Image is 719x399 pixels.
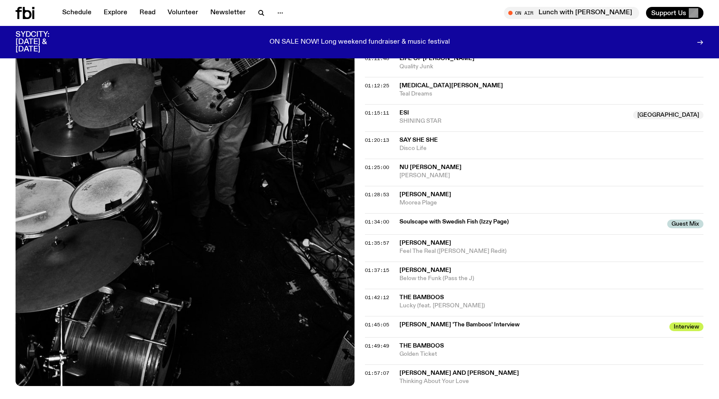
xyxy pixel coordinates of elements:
[365,191,389,198] span: 01:28:53
[399,55,475,61] span: Life of [PERSON_NAME]
[399,90,704,98] span: Teal Dreams
[365,342,389,349] span: 01:49:49
[269,38,450,46] p: ON SALE NOW! Long weekend fundraiser & music festival
[399,370,519,376] span: [PERSON_NAME] and [PERSON_NAME]
[365,164,389,171] span: 01:25:00
[399,144,704,153] span: Disco Life
[365,295,389,300] button: 01:42:12
[399,247,704,255] span: Feel The Real ([PERSON_NAME] Redit)
[365,239,389,246] span: 01:35:57
[205,7,251,19] a: Newsletter
[651,9,686,17] span: Support Us
[365,268,389,273] button: 01:37:15
[633,111,703,119] span: [GEOGRAPHIC_DATA]
[399,137,438,143] span: Say She She
[57,7,97,19] a: Schedule
[365,322,389,327] button: 01:45:05
[399,350,704,358] span: Golden Ticket
[365,267,389,274] span: 01:37:15
[399,199,704,207] span: Moorea Plage
[504,7,639,19] button: On AirLunch with [PERSON_NAME]
[365,371,389,376] button: 01:57:07
[365,344,389,348] button: 01:49:49
[399,192,451,198] span: [PERSON_NAME]
[365,294,389,301] span: 01:42:12
[399,218,662,226] span: Soulscape with Swedish Fish (Izzy Page)
[365,109,389,116] span: 01:15:11
[399,302,704,310] span: Lucky (feat. [PERSON_NAME])
[399,117,628,125] span: SHINING STAR
[365,370,389,377] span: 01:57:07
[365,83,389,88] button: 01:12:25
[646,7,703,19] button: Support Us
[399,164,462,170] span: Nu [PERSON_NAME]
[365,111,389,115] button: 01:15:11
[399,63,704,71] span: Quality Junk
[365,56,389,61] button: 01:11:48
[399,172,704,180] span: [PERSON_NAME]
[399,321,665,329] span: [PERSON_NAME] 'The Bamboos' Interview
[399,377,704,386] span: Thinking About Your Love
[98,7,133,19] a: Explore
[365,82,389,89] span: 01:12:25
[399,267,451,273] span: [PERSON_NAME]
[365,138,389,143] button: 01:20:13
[16,31,71,53] h3: SYDCITY: [DATE] & [DATE]
[365,220,389,224] button: 01:34:00
[162,7,203,19] a: Volunteer
[399,275,704,283] span: Below the Funk (Pass the J)
[365,165,389,170] button: 01:25:00
[365,137,389,144] span: 01:20:13
[365,321,389,328] span: 01:45:05
[365,241,389,246] button: 01:35:57
[667,220,703,228] span: Guest Mix
[669,322,703,331] span: Interview
[399,110,409,116] span: Esi
[365,218,389,225] span: 01:34:00
[365,192,389,197] button: 01:28:53
[399,294,444,300] span: The Bamboos
[399,83,503,89] span: [MEDICAL_DATA][PERSON_NAME]
[399,240,451,246] span: [PERSON_NAME]
[134,7,161,19] a: Read
[399,343,444,349] span: The Bamboos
